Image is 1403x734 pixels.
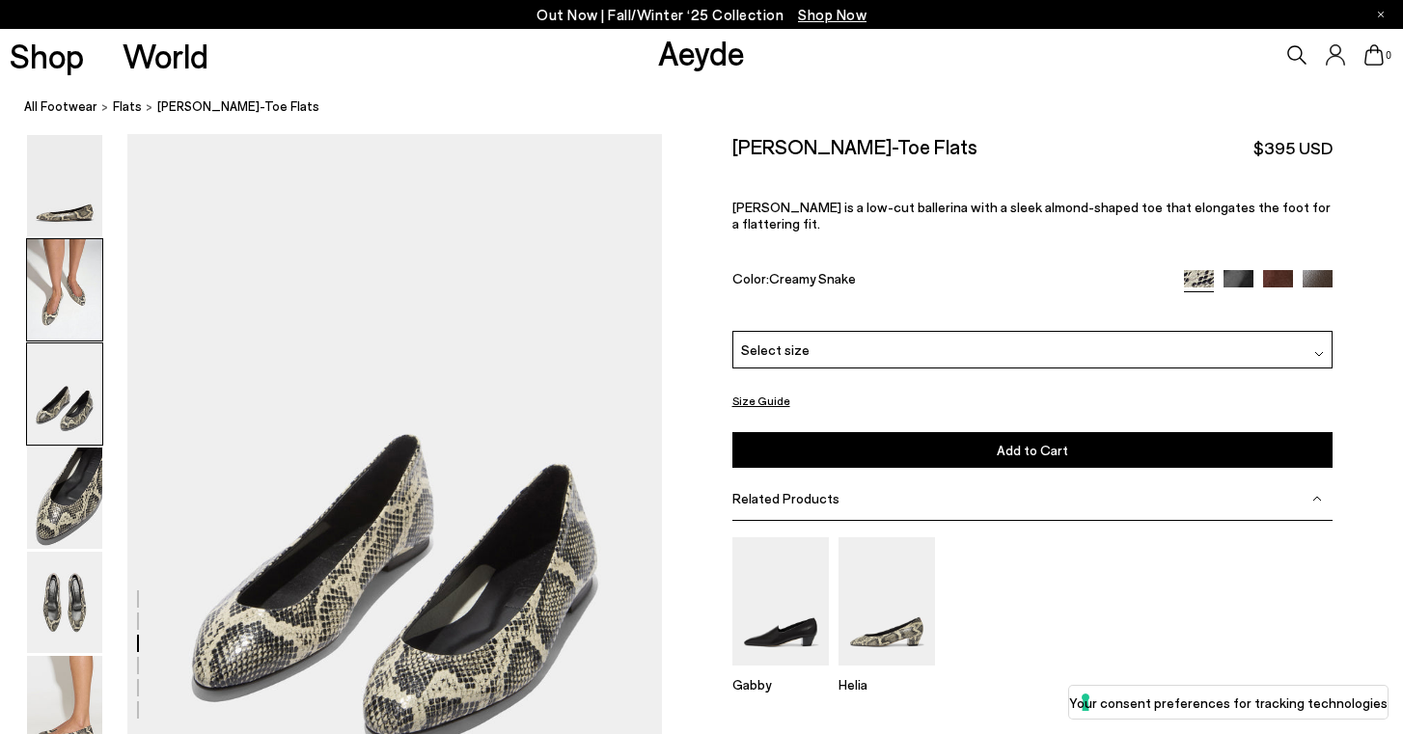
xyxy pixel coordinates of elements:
[27,135,102,236] img: Ellie Almond-Toe Flats - Image 1
[113,98,142,114] span: flats
[741,340,810,360] span: Select size
[1069,693,1388,713] label: Your consent preferences for tracking technologies
[732,134,977,158] h2: [PERSON_NAME]-Toe Flats
[732,199,1334,231] p: [PERSON_NAME] is a low-cut ballerina with a sleek almond-shaped toe that elongates the foot for a...
[123,39,208,72] a: World
[732,537,829,666] img: Gabby Almond-Toe Loafers
[536,3,867,27] p: Out Now | Fall/Winter ‘25 Collection
[798,6,867,23] span: Navigate to /collections/new-in
[839,537,935,666] img: Helia Low-Cut Pumps
[24,81,1403,134] nav: breadcrumb
[1069,686,1388,719] button: Your consent preferences for tracking technologies
[1384,50,1393,61] span: 0
[24,96,97,117] a: All Footwear
[1253,136,1333,160] span: $395 USD
[1314,349,1324,359] img: svg%3E
[839,652,935,693] a: Helia Low-Cut Pumps Helia
[732,270,1166,292] div: Color:
[27,552,102,653] img: Ellie Almond-Toe Flats - Image 5
[732,490,839,506] span: Related Products
[732,432,1334,468] button: Add to Cart
[732,652,829,693] a: Gabby Almond-Toe Loafers Gabby
[27,239,102,340] img: Ellie Almond-Toe Flats - Image 2
[769,270,856,286] span: Creamy Snake
[157,96,319,117] span: [PERSON_NAME]-Toe Flats
[658,32,745,72] a: Aeyde
[27,448,102,549] img: Ellie Almond-Toe Flats - Image 4
[27,343,102,445] img: Ellie Almond-Toe Flats - Image 3
[1312,494,1322,503] img: svg%3E
[732,676,829,693] p: Gabby
[10,39,84,72] a: Shop
[839,676,935,693] p: Helia
[113,96,142,117] a: flats
[732,388,790,412] button: Size Guide
[997,442,1068,458] span: Add to Cart
[1364,44,1384,66] a: 0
